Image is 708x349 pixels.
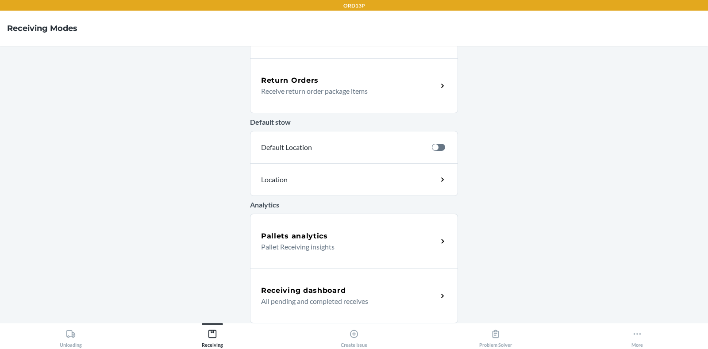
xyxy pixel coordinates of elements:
[250,117,458,127] p: Default stow
[425,323,566,348] button: Problem Solver
[250,58,458,113] a: Return OrdersReceive return order package items
[60,326,82,348] div: Unloading
[250,163,458,196] a: Location
[250,199,458,210] p: Analytics
[261,242,431,252] p: Pallet Receiving insights
[261,75,319,86] h5: Return Orders
[343,2,365,10] p: ORD13P
[261,285,346,296] h5: Receiving dashboard
[7,23,77,34] h4: Receiving Modes
[261,231,328,242] h5: Pallets analytics
[202,326,223,348] div: Receiving
[142,323,283,348] button: Receiving
[261,296,431,307] p: All pending and completed receives
[250,268,458,323] a: Receiving dashboardAll pending and completed receives
[566,323,708,348] button: More
[479,326,512,348] div: Problem Solver
[283,323,425,348] button: Create Issue
[261,142,425,153] p: Default Location
[631,326,643,348] div: More
[261,174,366,185] p: Location
[341,326,367,348] div: Create Issue
[261,86,431,96] p: Receive return order package items
[250,214,458,268] a: Pallets analyticsPallet Receiving insights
